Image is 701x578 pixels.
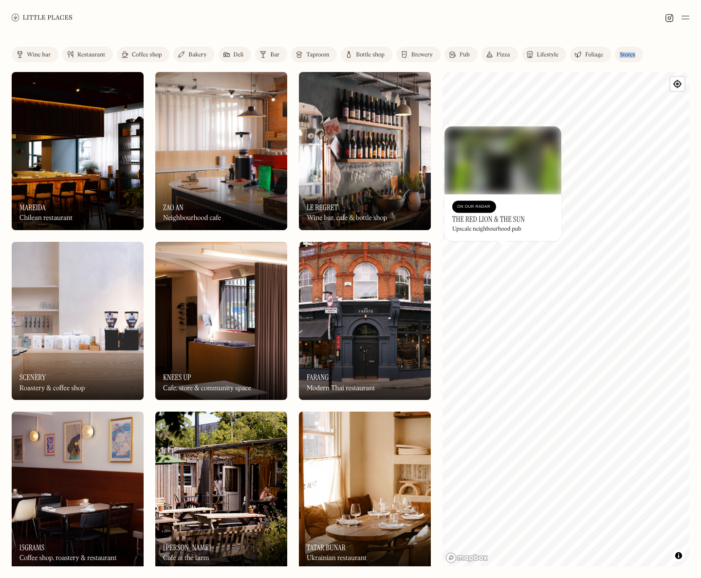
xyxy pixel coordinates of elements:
a: Zao AnZao AnZao AnNeighbourhood cafe [155,72,287,230]
img: Mareida [12,72,144,230]
a: Wine bar [12,47,58,62]
h3: Zao An [163,203,184,212]
a: FarangFarangFarangModern Thai restaurant [299,242,431,400]
a: Tatar BunarTatar BunarTatar BunarUkrainian restaurant [299,412,431,570]
a: Mapbox homepage [445,552,488,563]
div: Modern Thai restaurant [307,384,375,393]
a: Stores [615,47,643,62]
a: The Red Lion & The SunThe Red Lion & The SunOn Our RadarThe Red Lion & The SunUpscale neighbourho... [444,126,561,241]
h3: Tatar Bunar [307,543,346,552]
div: Wine bar, cafe & bottle shop [307,214,387,222]
a: Pizza [481,47,518,62]
div: Lifestyle [537,52,558,58]
div: Pizza [497,52,510,58]
a: Deli [219,47,252,62]
a: Bottle shop [341,47,392,62]
a: Restaurant [62,47,113,62]
img: Stepney's [155,412,287,570]
canvas: Map [443,72,689,566]
img: 15grams [12,412,144,570]
div: Brewery [411,52,433,58]
div: Coffee shop, roastery & restaurant [19,554,117,562]
img: Scenery [12,242,144,400]
img: Farang [299,242,431,400]
button: Toggle attribution [673,550,684,561]
a: Brewery [396,47,441,62]
a: Coffee shop [117,47,169,62]
button: Find my location [670,77,684,91]
div: Bakery [188,52,206,58]
img: Le Regret [299,72,431,230]
div: Upscale neighbourhood pub [452,226,521,233]
a: Pub [444,47,478,62]
a: Lifestyle [522,47,566,62]
h3: Farang [307,373,329,382]
a: 15grams15grams15gramsCoffee shop, roastery & restaurant [12,412,144,570]
div: Bottle shop [356,52,385,58]
img: Zao An [155,72,287,230]
span: Toggle attribution [676,550,682,561]
a: Le RegretLe RegretLe RegretWine bar, cafe & bottle shop [299,72,431,230]
div: Chilean restaurant [19,214,73,222]
h3: The Red Lion & The Sun [452,215,525,224]
a: Bakery [173,47,214,62]
h3: Knees Up [163,373,191,382]
h3: Mareida [19,203,46,212]
h3: Le Regret [307,203,338,212]
div: Wine bar [27,52,51,58]
div: Cafe at the farm [163,554,209,562]
div: Foliage [585,52,603,58]
img: Knees Up [155,242,287,400]
h3: [PERSON_NAME] [163,543,211,552]
a: Knees UpKnees UpKnees UpCafe, store & community space [155,242,287,400]
img: Tatar Bunar [299,412,431,570]
div: Stores [620,52,635,58]
div: Coffee shop [132,52,162,58]
div: Restaurant [77,52,105,58]
a: SceneryScenerySceneryRoastery & coffee shop [12,242,144,400]
div: Pub [460,52,470,58]
div: Ukrainian restaurant [307,554,367,562]
div: On Our Radar [457,202,491,212]
div: Cafe, store & community space [163,384,251,393]
div: Deli [234,52,244,58]
div: Bar [270,52,279,58]
h3: Scenery [19,373,46,382]
a: Foliage [570,47,611,62]
div: Roastery & coffee shop [19,384,85,393]
a: MareidaMareidaMareidaChilean restaurant [12,72,144,230]
div: Neighbourhood cafe [163,214,221,222]
h3: 15grams [19,543,44,552]
a: Taproom [291,47,337,62]
div: Taproom [306,52,329,58]
a: Stepney'sStepney's[PERSON_NAME]Cafe at the farm [155,412,287,570]
img: The Red Lion & The Sun [444,126,561,194]
a: Bar [255,47,287,62]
